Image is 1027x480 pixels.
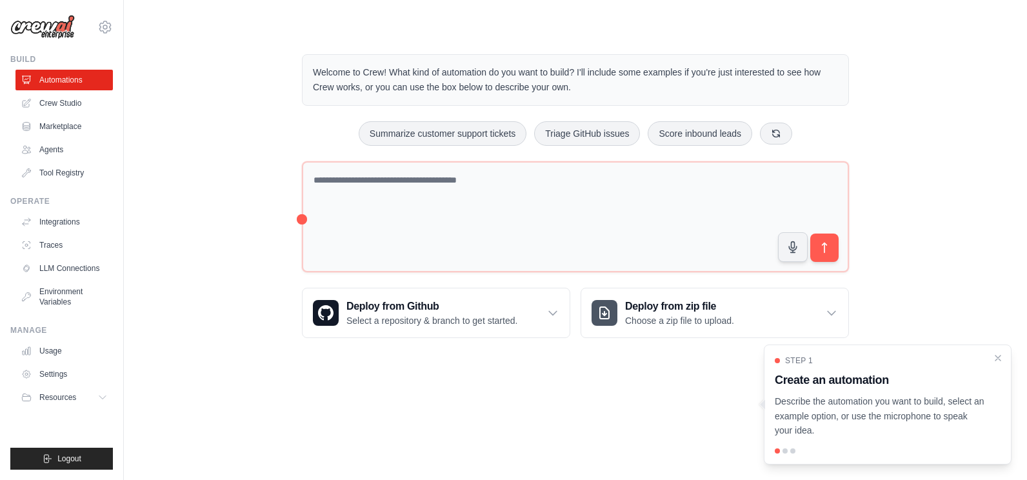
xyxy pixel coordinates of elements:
div: Build [10,54,113,65]
div: Operate [10,196,113,206]
a: Settings [15,364,113,385]
p: Describe the automation you want to build, select an example option, or use the microphone to spe... [775,394,985,438]
p: Welcome to Crew! What kind of automation do you want to build? I'll include some examples if you'... [313,65,838,95]
a: Environment Variables [15,281,113,312]
h3: Deploy from Github [346,299,517,314]
a: Automations [15,70,113,90]
button: Score inbound leads [648,121,752,146]
button: Summarize customer support tickets [359,121,526,146]
span: Logout [57,454,81,464]
a: Integrations [15,212,113,232]
a: Usage [15,341,113,361]
button: Resources [15,387,113,408]
a: Tool Registry [15,163,113,183]
img: Logo [10,15,75,39]
button: Logout [10,448,113,470]
div: Manage [10,325,113,335]
a: Marketplace [15,116,113,137]
p: Choose a zip file to upload. [625,314,734,327]
h3: Deploy from zip file [625,299,734,314]
a: Traces [15,235,113,255]
span: Resources [39,392,76,403]
a: Crew Studio [15,93,113,114]
h3: Create an automation [775,371,985,389]
a: LLM Connections [15,258,113,279]
span: Step 1 [785,355,813,366]
button: Triage GitHub issues [534,121,640,146]
p: Select a repository & branch to get started. [346,314,517,327]
a: Agents [15,139,113,160]
button: Close walkthrough [993,353,1003,363]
